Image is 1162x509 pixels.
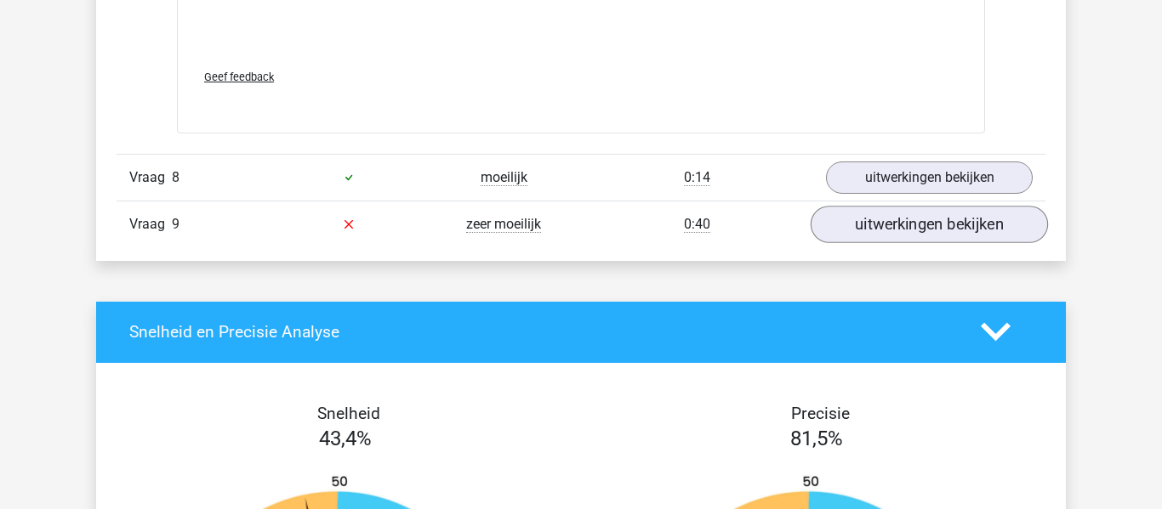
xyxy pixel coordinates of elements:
span: moeilijk [481,169,527,186]
h4: Snelheid en Precisie Analyse [129,322,955,342]
span: 81,5% [790,427,843,450]
span: 0:40 [684,216,710,233]
span: zeer moeilijk [466,216,541,233]
span: Vraag [129,167,172,188]
span: Vraag [129,214,172,235]
span: 0:14 [684,169,710,186]
a: uitwerkingen bekijken [811,206,1048,243]
a: uitwerkingen bekijken [826,161,1033,194]
span: 43,4% [319,427,372,450]
span: 9 [172,216,179,232]
span: Geef feedback [204,71,274,83]
h4: Precisie [601,404,1040,423]
h4: Snelheid [129,404,568,423]
span: 8 [172,169,179,185]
